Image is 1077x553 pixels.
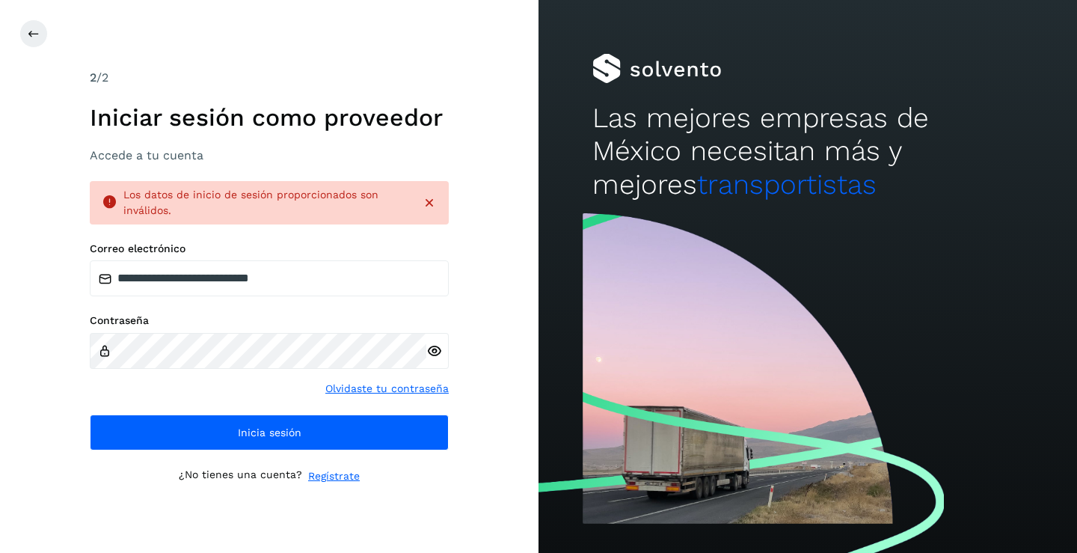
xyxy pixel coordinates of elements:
[592,102,1023,201] h2: Las mejores empresas de México necesitan más y mejores
[308,468,360,484] a: Regístrate
[90,103,449,132] h1: Iniciar sesión como proveedor
[238,427,301,438] span: Inicia sesión
[90,415,449,450] button: Inicia sesión
[90,242,449,255] label: Correo electrónico
[90,314,449,327] label: Contraseña
[90,70,96,85] span: 2
[325,381,449,397] a: Olvidaste tu contraseña
[90,148,449,162] h3: Accede a tu cuenta
[697,168,877,201] span: transportistas
[179,468,302,484] p: ¿No tienes una cuenta?
[123,187,410,219] div: Los datos de inicio de sesión proporcionados son inválidos.
[90,69,449,87] div: /2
